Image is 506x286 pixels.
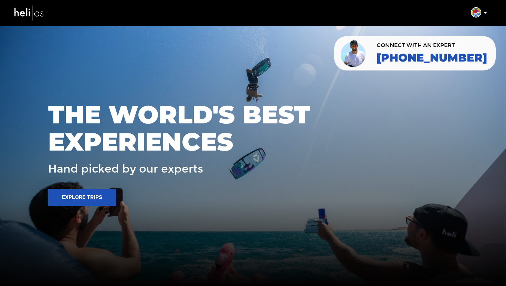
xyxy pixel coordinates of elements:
[339,39,368,68] img: contact our team
[48,101,458,155] span: THE WORLD'S BEST EXPERIENCES
[48,163,203,175] span: Hand picked by our experts
[377,43,487,48] span: CONNECT WITH AN EXPERT
[471,7,481,18] img: b7c9005a67764c1fdc1ea0aaa7ccaed8.png
[14,4,45,22] img: heli-logo
[48,189,116,206] button: Explore Trips
[377,52,487,64] a: [PHONE_NUMBER]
